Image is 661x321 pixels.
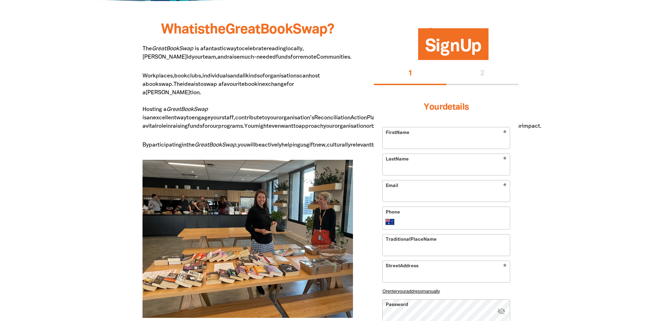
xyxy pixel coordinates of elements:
[146,90,190,95] bbb: [PERSON_NAME]
[174,82,180,87] bbb: Th
[152,46,161,51] bbb: Gre
[153,115,167,120] bbb: excel
[186,143,192,148] bbb: th
[143,107,154,112] bbb: Host
[194,23,198,36] bbb: i
[174,74,181,79] bbb: bo
[146,82,152,87] bbb: bo
[281,124,288,129] bbb: wa
[203,82,210,87] bbb: sw
[256,55,266,60] bbb: nee
[497,307,506,315] span: ility_ f
[387,288,394,293] bbb: ent
[267,115,273,120] bbb: yo
[374,63,446,85] button: Stage 1
[265,74,284,79] bbb: organis
[425,39,440,55] bbb: Si
[255,143,259,148] bbb: b
[300,143,303,148] bbb: u
[306,143,311,148] bbb: gi
[244,124,251,129] bbb: Yo
[146,124,152,129] bbb: vit
[260,74,263,79] bbb: o
[161,23,182,36] bbb: Wh
[382,288,510,293] button: Orenteryouraddressmanually
[222,143,230,148] bbb: Sw
[299,124,311,129] bbb: appr
[188,124,196,129] bbb: fun
[167,107,208,112] span: at ok ap
[497,307,506,315] i: Hide password
[267,46,278,51] bbb: read
[143,115,541,129] span: s n lent y o age ur ff, ibute o ur sation’s liation ion an, rt ations d ay a al le n ing ds r r r...
[176,115,184,120] bbb: wa
[424,103,434,111] bbb: Yo
[382,288,440,293] span: r er ur ess ally
[286,46,297,51] bbb: loca
[143,143,146,148] bbb: B
[316,55,339,60] bbb: Commun
[147,115,150,120] bbb: a
[258,82,259,87] bbb: i
[238,143,244,148] bbb: yo
[156,124,162,129] bbb: ro
[443,103,460,111] bbb: deta
[246,74,253,79] bbb: kin
[260,23,277,36] bbb: Bo
[205,23,218,36] bbb: th
[425,39,482,60] span: gn p
[210,124,216,129] bbb: ou
[226,46,234,51] bbb: wa
[287,82,292,87] bbb: fo
[143,55,187,60] bbb: [PERSON_NAME]
[240,74,244,79] bbb: al
[497,307,506,316] button: visibility_off
[314,115,335,120] bbb: Reconci
[422,288,433,293] bbb: manu
[235,115,249,120] bbb: contr
[143,115,144,120] bbb: i
[309,74,315,79] bbb: ho
[186,115,189,120] bbb: t
[203,55,208,60] bbb: te
[262,115,264,120] bbb: t
[293,23,312,36] bbb: Sw
[195,143,236,148] span: at ok ap
[217,55,224,60] bbb: an
[202,124,208,129] bbb: fo
[406,288,415,293] bbb: addr
[159,82,166,87] bbb: sw
[195,46,196,51] bbb: i
[209,143,216,148] bbb: Bo
[167,107,176,112] bbb: Gre
[143,46,352,60] span: s a stic y o rate ing lly, ld ur am, d se ch- ded ds r ote ities.
[497,307,506,315] bbb: visib
[245,82,251,87] bbb: bo
[182,143,183,148] bbb: i
[335,124,351,129] bbb: organi
[187,74,195,79] bbb: clu
[225,23,248,36] bbb: Gre
[210,115,216,120] bbb: yo
[161,23,334,36] span: at s e at ok ap?
[143,46,152,51] span: e
[227,55,234,60] bbb: rai
[179,46,187,51] bbb: Sw
[181,107,187,112] bbb: Bo
[242,46,256,51] bbb: celeb
[293,124,295,129] bbb: t
[152,46,193,51] span: at ok ap
[166,124,168,129] bbb: i
[298,55,308,60] bbb: rem
[237,46,239,51] bbb: t
[143,46,149,51] bbb: Th
[195,143,204,148] bbb: Gre
[398,288,402,293] bbb: yo
[323,124,329,129] bbb: yo
[143,74,159,79] bbb: Workp
[218,124,230,129] bbb: prog
[183,82,188,87] bbb: id
[240,55,248,60] bbb: mu
[424,103,469,111] span: ur ils
[278,115,294,120] bbb: organi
